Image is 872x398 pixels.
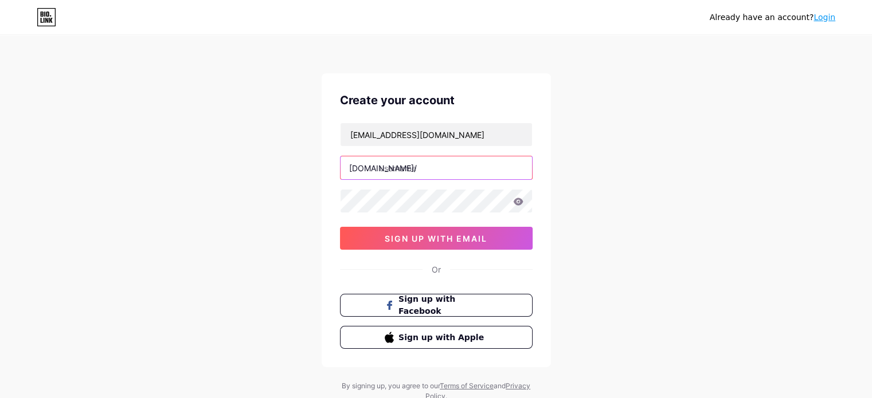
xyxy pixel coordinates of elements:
span: Sign up with Apple [398,332,487,344]
span: Sign up with Facebook [398,293,487,317]
span: sign up with email [385,234,487,243]
div: [DOMAIN_NAME]/ [349,162,417,174]
div: Or [432,263,441,275]
input: Email [341,123,532,146]
button: sign up with email [340,227,533,250]
input: username [341,156,532,179]
a: Terms of Service [440,381,494,390]
div: Create your account [340,92,533,109]
button: Sign up with Facebook [340,294,533,317]
button: Sign up with Apple [340,326,533,349]
a: Login [814,13,835,22]
div: Already have an account? [710,11,835,23]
